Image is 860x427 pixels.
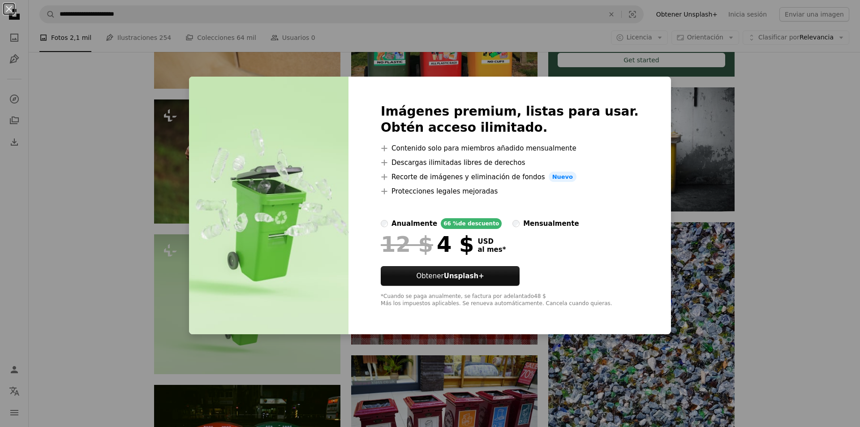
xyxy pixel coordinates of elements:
[381,220,388,227] input: anualmente66 %de descuento
[477,246,506,254] span: al mes *
[381,172,639,182] li: Recorte de imágenes y eliminación de fondos
[512,220,520,227] input: mensualmente
[477,237,506,246] span: USD
[444,272,484,280] strong: Unsplash+
[381,233,474,256] div: 4 $
[381,266,520,286] button: ObtenerUnsplash+
[441,218,502,229] div: 66 % de descuento
[523,218,579,229] div: mensualmente
[549,172,576,182] span: Nuevo
[189,77,348,335] img: premium_photo-1681488048176-1cd684f6be8a
[391,218,437,229] div: anualmente
[381,157,639,168] li: Descargas ilimitadas libres de derechos
[381,104,639,136] h2: Imágenes premium, listas para usar. Obtén acceso ilimitado.
[381,293,639,307] div: *Cuando se paga anualmente, se factura por adelantado 48 $ Más los impuestos aplicables. Se renue...
[381,233,433,256] span: 12 $
[381,186,639,197] li: Protecciones legales mejoradas
[381,143,639,154] li: Contenido solo para miembros añadido mensualmente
